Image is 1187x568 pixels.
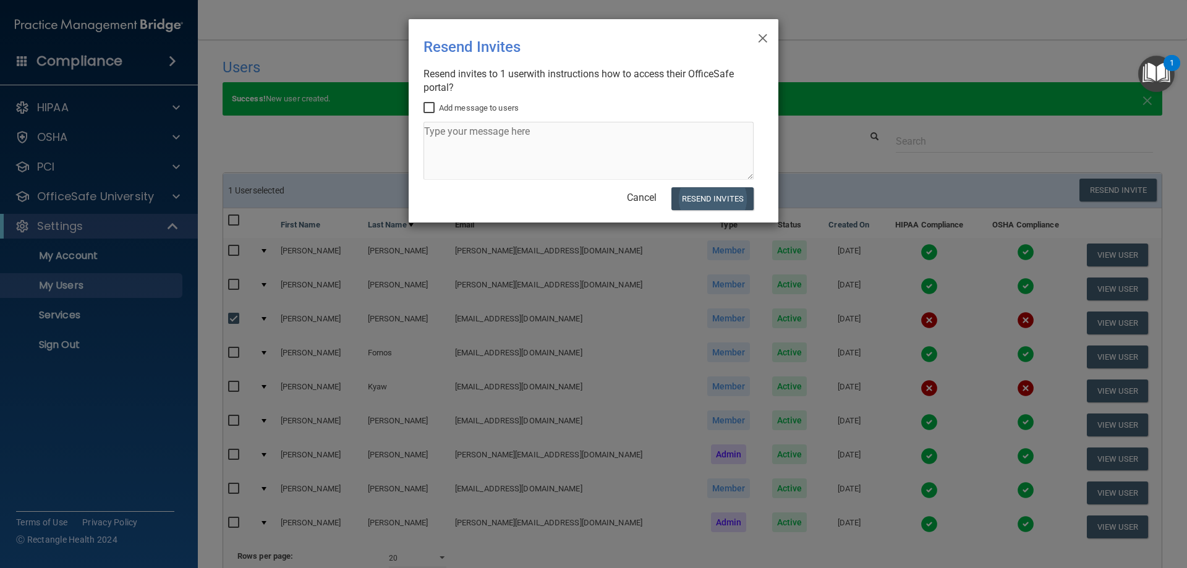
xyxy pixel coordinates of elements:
input: Add message to users [423,103,438,113]
div: Resend invites to 1 user with instructions how to access their OfficeSafe portal? [423,67,754,95]
button: Open Resource Center, 1 new notification [1138,56,1175,92]
div: Resend Invites [423,29,713,65]
span: × [757,24,768,49]
a: Cancel [627,192,657,203]
label: Add message to users [423,101,519,116]
div: 1 [1170,63,1174,79]
button: Resend Invites [671,187,754,210]
iframe: Drift Widget Chat Controller [973,480,1172,530]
